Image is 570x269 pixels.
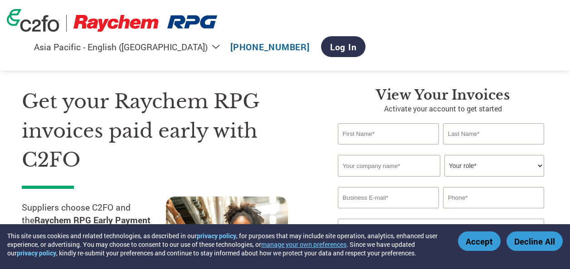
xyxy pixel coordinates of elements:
[22,87,311,175] h1: Get your Raychem RPG invoices paid early with C2FO
[443,145,544,151] div: Invalid last name or last name is too long
[443,123,544,144] input: Last Name*
[338,187,439,208] input: Invalid Email format
[444,155,544,177] select: Title/Role
[338,145,439,151] div: Invalid first name or first name is too long
[321,36,366,57] a: Log In
[458,231,501,251] button: Accept
[338,123,439,144] input: First Name*
[230,41,310,53] a: [PHONE_NUMBER]
[338,155,440,177] input: Your company name*
[443,187,544,208] input: Phone*
[338,209,439,215] div: Inavlid Email Address
[7,9,59,32] img: c2fo logo
[338,103,548,114] p: Activate your account to get started
[338,178,544,183] div: Invalid company name or company name is too long
[17,249,56,257] a: privacy policy
[22,214,151,239] strong: Raychem RPG Early Payment Programme
[507,231,563,251] button: Decline All
[7,231,445,257] div: This site uses cookies and related technologies, as described in our , for purposes that may incl...
[197,231,236,240] a: privacy policy
[261,240,346,249] button: manage your own preferences
[338,87,548,103] h3: View your invoices
[73,15,218,32] img: Raychem RPG
[443,209,544,215] div: Inavlid Phone Number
